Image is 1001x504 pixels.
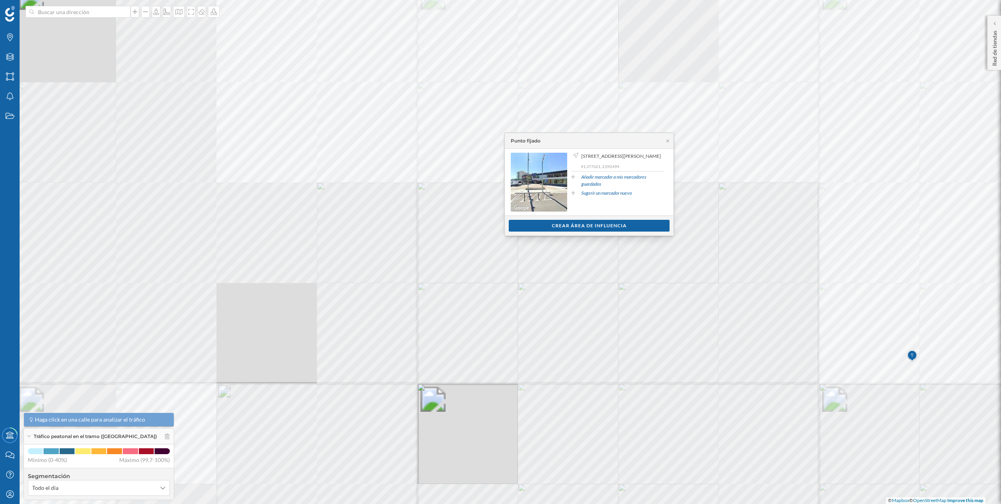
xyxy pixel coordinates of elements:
div: Punto fijado [511,137,541,144]
p: 41,377621, 2,092494 [581,164,664,169]
img: Marker [907,348,917,364]
span: Todo el día [32,484,58,492]
a: Mapbox [892,497,909,503]
img: streetview [511,153,567,212]
span: Soporte [16,5,44,13]
span: [STREET_ADDRESS][PERSON_NAME] [581,153,661,160]
a: Añadir marcador a mis marcadores guardados [581,173,664,188]
h4: Segmentación [28,472,170,480]
span: Máximo (99,7-100%) [119,456,170,464]
p: Red de tiendas [991,27,999,66]
span: Mínimo (0-40%) [28,456,67,464]
div: © © [886,497,985,504]
span: Haga click en una calle para analizar el tráfico [35,416,145,424]
a: OpenStreetMap [913,497,946,503]
a: Improve this map [947,497,983,503]
span: Tráfico peatonal en el tramo ([GEOGRAPHIC_DATA]) [34,433,157,440]
a: Sugerir un marcador nuevo [581,190,632,197]
img: Geoblink Logo [5,6,15,22]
